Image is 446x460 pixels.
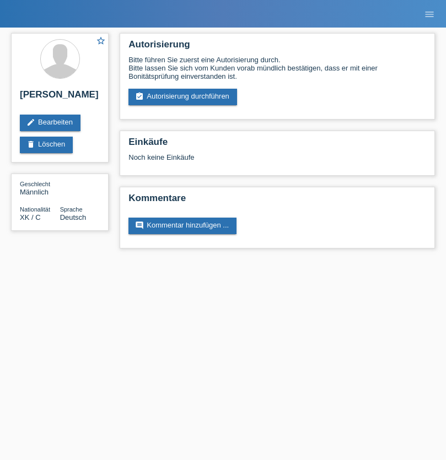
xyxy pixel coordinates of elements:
[128,56,426,80] div: Bitte führen Sie zuerst eine Autorisierung durch. Bitte lassen Sie sich vom Kunden vorab mündlich...
[96,36,106,47] a: star_border
[128,137,426,153] h2: Einkäufe
[418,10,440,17] a: menu
[424,9,435,20] i: menu
[135,92,144,101] i: assignment_turned_in
[20,206,50,213] span: Nationalität
[20,115,80,131] a: editBearbeiten
[20,213,41,221] span: Kosovo / C / 02.11.2021
[20,180,60,196] div: Männlich
[128,193,426,209] h2: Kommentare
[128,218,237,234] a: commentKommentar hinzufügen ...
[128,89,237,105] a: assignment_turned_inAutorisierung durchführen
[20,137,73,153] a: deleteLöschen
[60,213,87,221] span: Deutsch
[26,140,35,149] i: delete
[135,221,144,230] i: comment
[20,181,50,187] span: Geschlecht
[96,36,106,46] i: star_border
[20,89,100,106] h2: [PERSON_NAME]
[26,118,35,127] i: edit
[128,153,426,170] div: Noch keine Einkäufe
[60,206,83,213] span: Sprache
[128,39,426,56] h2: Autorisierung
